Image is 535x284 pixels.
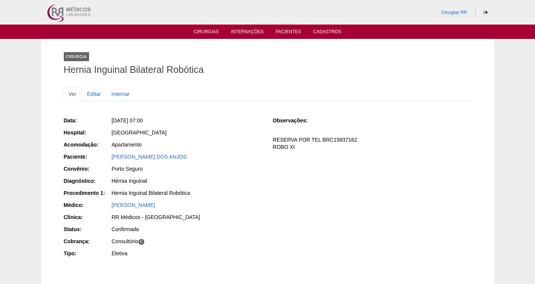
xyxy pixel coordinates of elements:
[82,87,106,101] a: Editar
[64,129,111,136] div: Hospital:
[112,202,155,208] a: [PERSON_NAME]
[276,29,301,37] a: Pacientes
[112,225,262,233] div: Confirmada
[194,29,219,37] a: Cirurgias
[64,153,111,161] div: Paciente:
[64,201,111,209] div: Médico:
[484,10,488,15] i: Sair
[64,189,111,197] div: Procedimento 1:
[273,117,320,124] div: Observações:
[112,213,262,221] div: RR Médicos - [GEOGRAPHIC_DATA]
[231,29,264,37] a: Internações
[112,117,143,123] span: [DATE] 07:00
[64,52,89,61] div: Cirurgia
[112,238,262,245] div: Consultório
[112,154,187,160] a: [PERSON_NAME] DOS ANJOS
[64,238,111,245] div: Cobrança:
[64,213,111,221] div: Clínica:
[441,10,467,15] a: Cirurgias RR
[64,117,111,124] div: Data:
[112,189,262,197] div: Hernia Inguinal Bilateral Robótica
[106,87,134,101] a: Internar
[64,141,111,148] div: Acomodação:
[64,165,111,173] div: Convênio:
[64,65,472,74] h1: Hernia Inguinal Bilateral Robótica
[64,177,111,185] div: Diagnóstico:
[112,250,262,257] div: Eletiva
[112,141,262,148] div: Apartamento
[138,239,145,245] span: C
[112,165,262,173] div: Porto Seguro
[64,225,111,233] div: Status:
[273,136,471,151] p: RESERVA POR TEL BRC15837162 ROBO XI
[64,250,111,257] div: Tipo:
[112,129,262,136] div: [GEOGRAPHIC_DATA]
[64,87,82,101] a: Ver
[313,29,341,37] a: Cadastros
[112,177,262,185] div: Hérnia Inguinal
